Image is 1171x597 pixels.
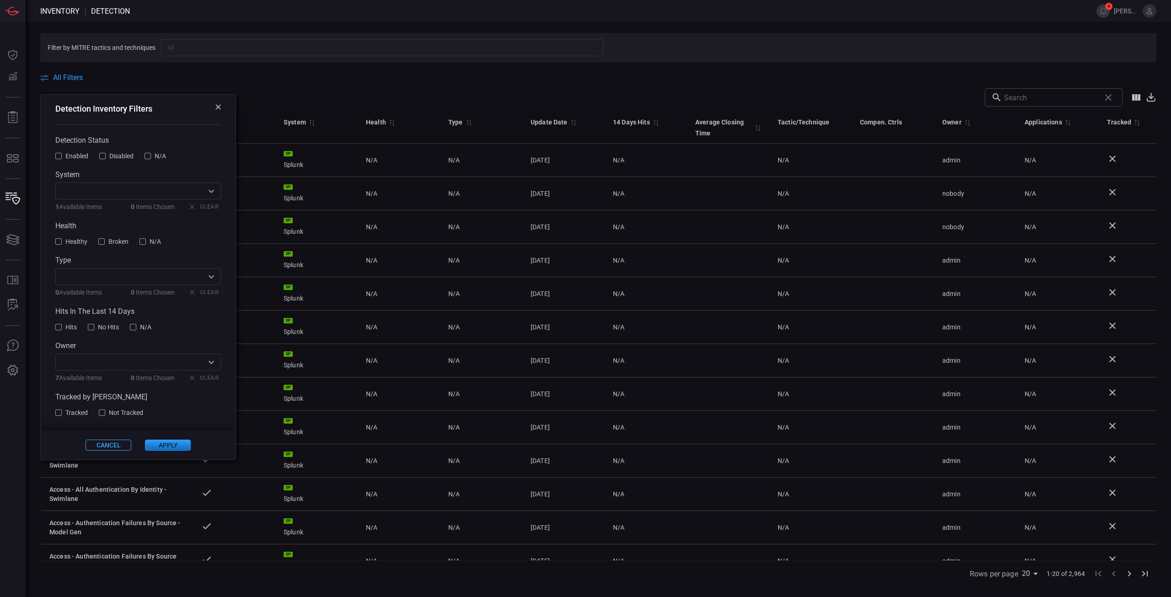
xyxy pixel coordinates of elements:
span: Go to last page [1137,569,1153,577]
td: [DATE] [523,377,606,411]
span: Not Tracked [109,409,143,416]
span: N/A [448,457,460,464]
button: Open [205,270,218,283]
span: N/A [1025,457,1036,464]
div: Tracked by [PERSON_NAME] [55,393,221,401]
button: Broken [98,237,129,245]
span: N/A [448,156,460,164]
div: admin [942,356,1010,365]
span: N/A [1025,290,1036,297]
div: Splunk [284,151,351,169]
span: Sort by Tracked descending [1131,118,1142,126]
td: [DATE] [523,444,606,478]
label: Owner [55,341,221,350]
span: Showing 2964 detection s [40,93,118,102]
span: Go to next page [1122,569,1137,577]
button: Preferences [2,360,24,382]
div: SP [284,452,293,457]
span: N/A [613,390,624,398]
span: N/A [366,356,377,365]
span: Broken [108,238,129,245]
td: [DATE] [523,544,606,578]
span: N/A [448,223,460,231]
span: Sort by Update Date descending [568,118,579,126]
td: [DATE] [523,478,606,511]
span: N/A [366,323,377,332]
button: N/A [145,152,166,159]
span: N/A [140,323,151,331]
div: Compen. Ctrls [860,117,902,128]
span: N/A [366,256,377,265]
div: Splunk [284,518,351,537]
span: Hits [65,323,77,331]
span: N/A [366,156,377,165]
td: [DATE] [523,244,606,277]
button: Disabled [99,152,134,159]
span: N/A [613,257,624,264]
div: SP [284,251,293,257]
span: N/A [613,424,624,431]
span: N/A [1025,190,1036,197]
span: N/A [778,257,789,264]
input: Search [1004,88,1097,107]
div: Type [448,117,463,128]
div: nobody [942,222,1010,231]
button: Enabled [55,152,88,159]
div: Available Items [55,289,102,296]
input: All [164,42,586,53]
span: N/A [613,524,624,531]
div: System [284,117,306,128]
span: Sort by Type descending [463,118,474,126]
div: SP [284,285,293,290]
td: [DATE] [523,311,606,344]
div: Available Items [55,203,102,210]
span: N/A [778,490,789,498]
span: Clear search [1101,90,1116,105]
span: N/A [778,323,789,331]
span: Sort by System ascending [306,118,317,126]
span: N/A [448,190,460,197]
b: 0 [131,374,134,382]
div: admin [942,156,1010,165]
label: System [55,170,221,179]
span: N/A [155,152,166,160]
span: 4 [1105,3,1112,10]
span: Sort by Health ascending [386,118,397,126]
button: Go to next page [1122,566,1137,581]
div: admin [942,423,1010,432]
span: Go to first page [1090,569,1106,577]
button: Open [205,356,218,369]
div: nobody [942,189,1010,198]
span: Sort by 14 Days Hits descending [650,118,661,126]
span: N/A [366,222,377,231]
div: Health [55,221,221,230]
span: N/A [1025,156,1036,164]
div: Applications [1025,117,1062,128]
button: Tracked [55,409,88,416]
span: N/A [778,190,789,197]
div: SP [284,351,293,357]
label: Type [55,256,221,264]
td: [DATE] [523,277,606,311]
div: admin [942,289,1010,298]
div: admin [942,256,1010,265]
span: 1-20 of 2,964 [1047,569,1085,578]
div: SP [284,518,293,524]
span: N/A [613,190,624,197]
span: N/A [448,357,460,364]
div: admin [942,389,1010,398]
button: ALERT ANALYSIS [2,294,24,316]
span: N/A [778,524,789,531]
button: Hits [55,323,77,330]
button: Detections [2,66,24,88]
span: N/A [613,323,624,331]
span: N/A [778,357,789,364]
span: [PERSON_NAME].[PERSON_NAME] [1114,7,1139,15]
div: SP [284,552,293,557]
span: No Hits [98,323,119,331]
button: Inventory [2,188,24,210]
div: admin [942,556,1010,565]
